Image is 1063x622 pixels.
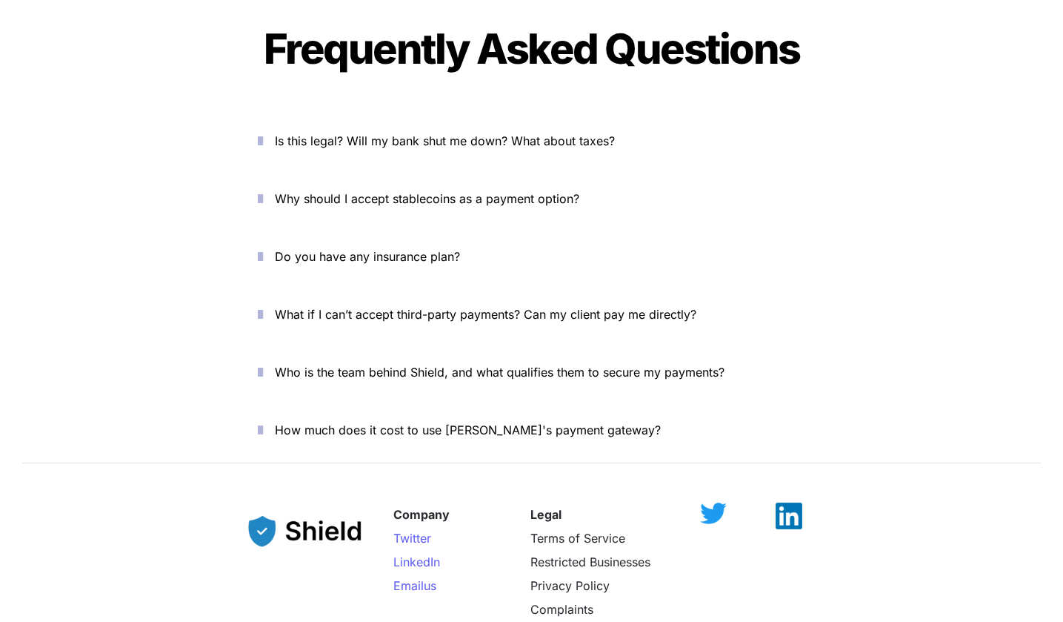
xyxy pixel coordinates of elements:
span: Frequently Asked Questions [264,24,800,74]
span: us [424,578,436,593]
button: Why should I accept stablecoins as a payment option? [236,176,828,222]
strong: Legal [530,507,562,522]
a: Twitter [393,531,431,546]
span: Do you have any insurance plan? [275,249,460,264]
button: Is this legal? Will my bank shut me down? What about taxes? [236,118,828,164]
span: Who is the team behind Shield, and what qualifies them to secure my payments? [275,365,724,380]
span: Email [393,578,424,593]
strong: Company [393,507,450,522]
button: Do you have any insurance plan? [236,234,828,279]
a: Emailus [393,578,436,593]
a: Complaints [530,602,593,617]
a: Terms of Service [530,531,625,546]
span: Why should I accept stablecoins as a payment option? [275,191,579,206]
span: How much does it cost to use [PERSON_NAME]'s payment gateway? [275,423,661,437]
a: Privacy Policy [530,578,610,593]
a: LinkedIn [393,555,440,569]
button: Who is the team behind Shield, and what qualifies them to secure my payments? [236,349,828,395]
span: What if I can’t accept third-party payments? Can my client pay me directly? [275,307,696,322]
span: Is this legal? Will my bank shut me down? What about taxes? [275,133,615,148]
button: What if I can’t accept third-party payments? Can my client pay me directly? [236,291,828,337]
button: How much does it cost to use [PERSON_NAME]'s payment gateway? [236,407,828,453]
a: Restricted Businesses [530,555,650,569]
